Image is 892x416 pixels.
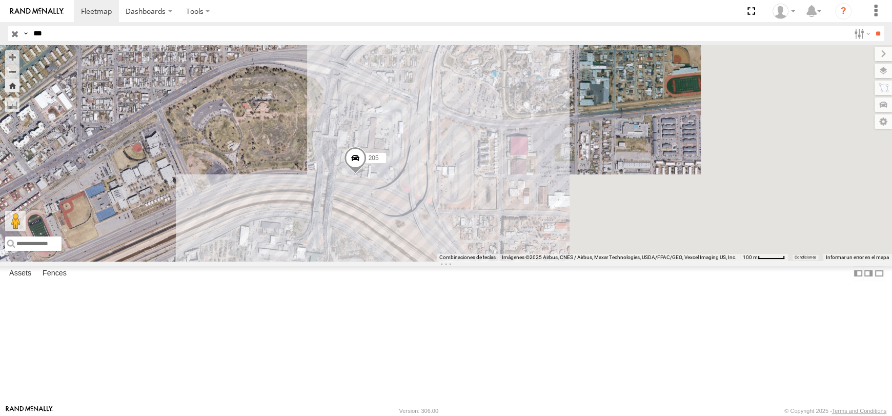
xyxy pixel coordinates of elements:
[439,254,496,261] button: Combinaciones de teclas
[826,254,889,260] a: Informar un error en el mapa
[850,26,872,41] label: Search Filter Options
[835,3,852,19] i: ?
[832,408,886,414] a: Terms and Conditions
[399,408,438,414] div: Version: 306.00
[5,211,26,231] button: Arrastra el hombrecito naranja al mapa para abrir Street View
[5,64,19,78] button: Zoom out
[875,114,892,129] label: Map Settings
[740,254,788,261] button: Escala del mapa: 100 m por 49 píxeles
[853,266,863,281] label: Dock Summary Table to the Left
[4,267,36,281] label: Assets
[874,266,884,281] label: Hide Summary Table
[5,78,19,92] button: Zoom Home
[10,8,64,15] img: rand-logo.svg
[37,267,72,281] label: Fences
[743,254,758,260] span: 100 m
[22,26,30,41] label: Search Query
[502,254,737,260] span: Imágenes ©2025 Airbus, CNES / Airbus, Maxar Technologies, USDA/FPAC/GEO, Vexcel Imaging US, Inc.
[369,155,379,162] span: 205
[769,4,799,19] div: Omar Miranda
[6,406,53,416] a: Visit our Website
[5,50,19,64] button: Zoom in
[784,408,886,414] div: © Copyright 2025 -
[5,97,19,112] label: Measure
[863,266,874,281] label: Dock Summary Table to the Right
[795,255,816,259] a: Condiciones (se abre en una nueva pestaña)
